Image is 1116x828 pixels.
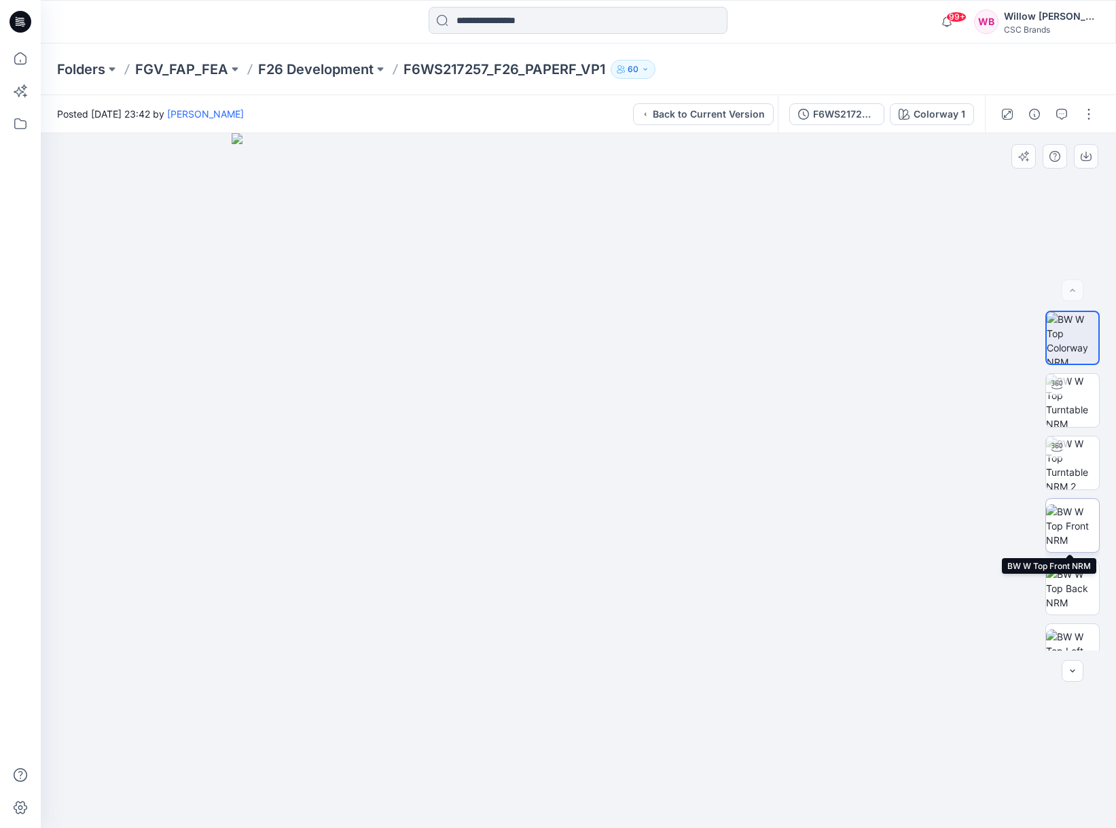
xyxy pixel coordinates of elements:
[1004,24,1099,35] div: CSC Brands
[813,107,876,122] div: F6WS217257_F26_PAPERF_VP1
[57,60,105,79] a: Folders
[258,60,374,79] a: F26 Development
[789,103,884,125] button: F6WS217257_F26_PAPERF_VP1
[1046,567,1099,610] img: BW W Top Back NRM
[946,12,967,22] span: 99+
[1046,504,1099,547] img: BW W Top Front NRM
[167,108,244,120] a: [PERSON_NAME]
[57,107,244,121] span: Posted [DATE] 23:42 by
[611,60,655,79] button: 60
[1046,436,1099,489] img: BW W Top Turntable NRM 2
[1046,374,1099,427] img: BW W Top Turntable NRM
[135,60,228,79] a: FGV_FAP_FEA
[232,133,926,828] img: eyJhbGciOiJIUzI1NiIsImtpZCI6IjAiLCJzbHQiOiJzZXMiLCJ0eXAiOiJKV1QifQ.eyJkYXRhIjp7InR5cGUiOiJzdG9yYW...
[1024,103,1045,125] button: Details
[890,103,974,125] button: Colorway 1
[1004,8,1099,24] div: Willow [PERSON_NAME]
[1046,629,1099,672] img: BW W Top Left NRM
[1047,312,1098,364] img: BW W Top Colorway NRM
[914,107,965,122] div: Colorway 1
[633,103,774,125] button: Back to Current Version
[403,60,605,79] p: F6WS217257_F26_PAPERF_VP1
[974,10,998,34] div: WB
[628,62,638,77] p: 60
